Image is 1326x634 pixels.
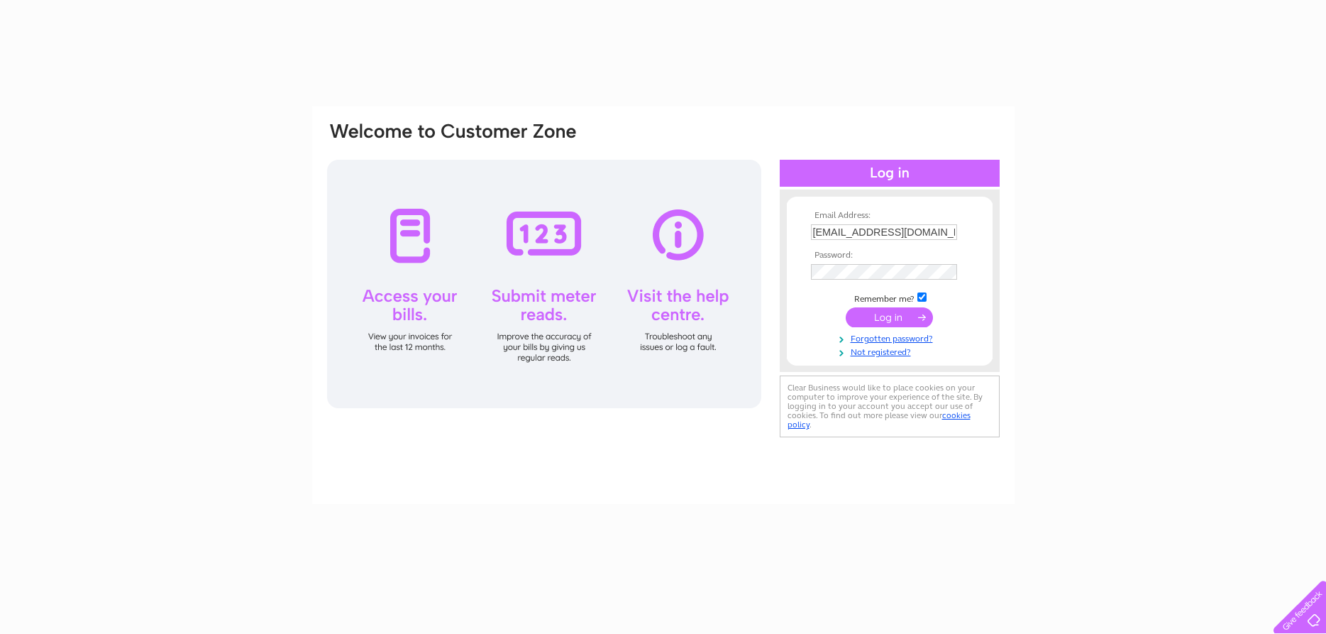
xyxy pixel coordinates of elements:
[807,290,972,305] td: Remember me?
[780,376,1000,437] div: Clear Business would like to place cookies on your computer to improve your experience of the sit...
[807,211,972,221] th: Email Address:
[807,251,972,261] th: Password:
[811,331,972,344] a: Forgotten password?
[846,307,933,327] input: Submit
[811,344,972,358] a: Not registered?
[788,410,971,430] a: cookies policy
